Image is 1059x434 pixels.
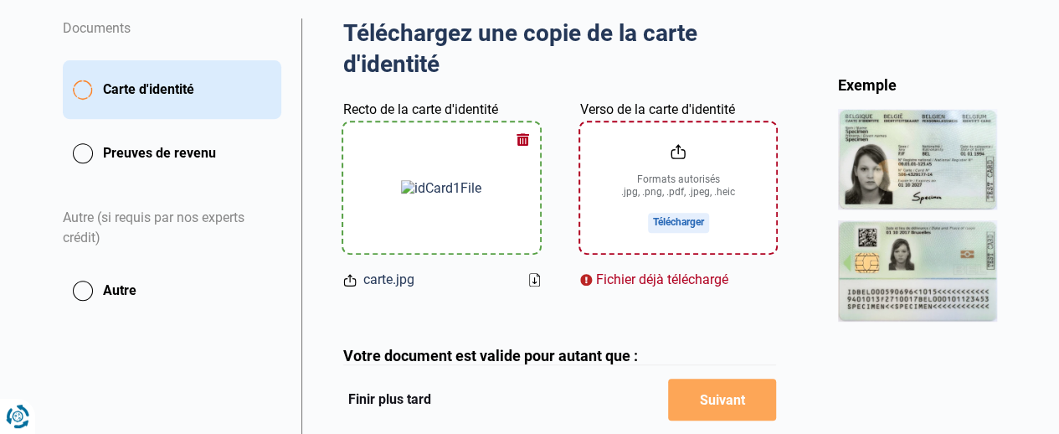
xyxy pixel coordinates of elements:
[580,270,777,290] div: Fichier déjà téléchargé
[838,75,997,95] div: Exemple
[580,100,735,120] label: Verso de la carte d'identité
[63,188,281,270] div: Autre (si requis par nos experts crédit)
[668,379,776,421] button: Suivant
[343,18,777,80] h2: Téléchargez une copie de la carte d'identité
[401,180,481,196] img: idCard1File
[529,273,540,287] a: Download
[63,60,281,119] button: Carte d'identité
[63,18,281,60] div: Documents
[103,80,194,100] span: Carte d'identité
[63,132,281,174] button: Preuves de revenu
[343,100,498,120] label: Recto de la carte d'identité
[63,270,281,312] button: Autre
[838,109,997,322] img: idCard
[343,389,436,411] button: Finir plus tard
[343,347,777,364] div: Votre document est valide pour autant que :
[363,270,414,290] span: carte.jpg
